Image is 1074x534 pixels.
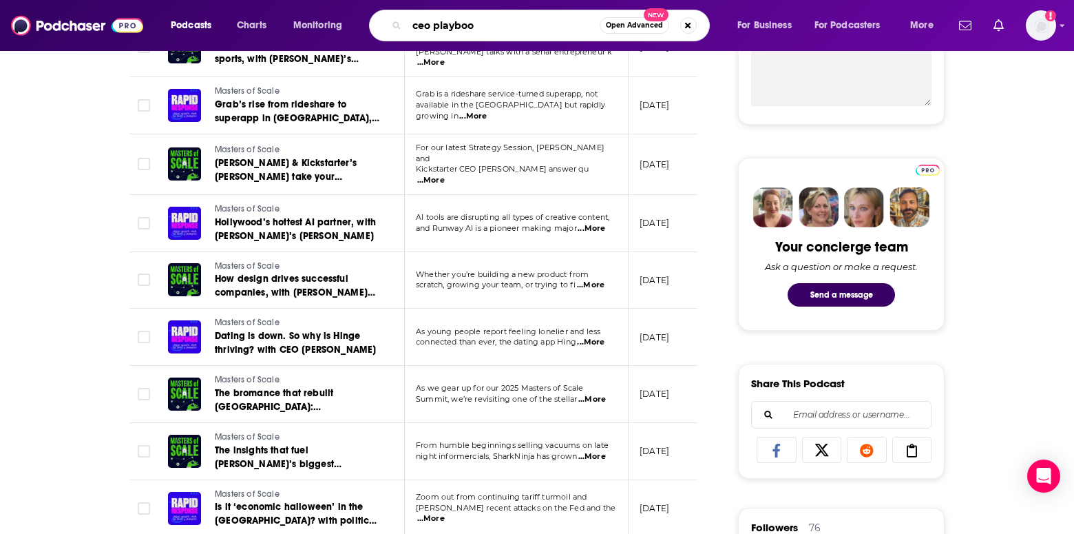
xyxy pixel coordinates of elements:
[215,387,380,414] a: The bromance that rebuilt [GEOGRAPHIC_DATA]: [PERSON_NAME] and Mayor [PERSON_NAME]
[215,216,376,242] span: Hollywood’s hottest AI partner, with [PERSON_NAME]’s [PERSON_NAME]
[763,402,920,428] input: Email address or username...
[775,238,908,256] div: Your concierge team
[215,374,380,387] a: Masters of Scale
[788,283,895,307] button: Send a message
[640,217,669,229] p: [DATE]
[799,187,839,227] img: Barbara Profile
[1026,10,1056,41] img: User Profile
[215,444,341,484] span: The insights that fuel [PERSON_NAME]’s biggest innovations
[215,203,380,216] a: Masters of Scale
[640,331,669,343] p: [DATE]
[416,164,589,174] span: Kickstarter CEO [PERSON_NAME] answer qu
[578,451,606,462] span: ...More
[416,503,615,513] span: [PERSON_NAME] recent attacks on the Fed and the
[215,157,357,196] span: [PERSON_NAME] & Kickstarter’s [PERSON_NAME] take your questions
[138,41,150,53] span: Toggle select row
[916,165,940,176] img: Podchaser Pro
[416,280,576,289] span: scratch, growing your team, or trying to fi
[215,260,380,273] a: Masters of Scale
[215,39,377,79] span: Betting on product to win in fantasy sports, with [PERSON_NAME]’s [PERSON_NAME]
[138,99,150,112] span: Toggle select row
[215,98,380,125] a: Grab’s rise from rideshare to superapp in [GEOGRAPHIC_DATA], with [PERSON_NAME]
[228,14,275,37] a: Charts
[416,383,583,393] span: As we gear up for our 2025 Masters of Scale
[954,14,977,37] a: Show notifications dropdown
[416,327,600,336] span: As young people report feeling lonelier and less
[138,331,150,343] span: Toggle select row
[284,14,360,37] button: open menu
[417,513,445,524] span: ...More
[577,337,604,348] span: ...More
[640,502,669,514] p: [DATE]
[844,187,884,227] img: Jules Profile
[215,99,379,138] span: Grab’s rise from rideshare to superapp in [GEOGRAPHIC_DATA], with [PERSON_NAME]
[171,16,211,35] span: Podcasts
[757,437,797,463] a: Share on Facebook
[1026,10,1056,41] button: Show profile menu
[416,269,589,279] span: Whether you’re building a new product from
[640,388,669,400] p: [DATE]
[138,502,150,515] span: Toggle select row
[215,489,280,499] span: Masters of Scale
[416,47,612,57] span: [PERSON_NAME] talks with a serial entrepreneur k
[910,16,934,35] span: More
[293,16,342,35] span: Monitoring
[215,216,380,243] a: Hollywood’s hottest AI partner, with [PERSON_NAME]’s [PERSON_NAME]
[237,16,266,35] span: Charts
[805,14,901,37] button: open menu
[215,387,342,440] span: The bromance that rebuilt [GEOGRAPHIC_DATA]: [PERSON_NAME] and Mayor [PERSON_NAME]
[138,217,150,229] span: Toggle select row
[988,14,1009,37] a: Show notifications dropdown
[892,437,932,463] a: Copy Link
[416,451,577,461] span: night informercials, SharkNinja has grown
[802,437,842,463] a: Share on X/Twitter
[215,273,375,312] span: How design drives successful companies, with [PERSON_NAME] [PERSON_NAME]
[215,39,380,66] a: Betting on product to win in fantasy sports, with [PERSON_NAME]’s [PERSON_NAME]
[11,12,143,39] img: Podchaser - Follow, Share and Rate Podcasts
[640,445,669,457] p: [DATE]
[814,16,881,35] span: For Podcasters
[215,272,380,300] a: How design drives successful companies, with [PERSON_NAME] [PERSON_NAME]
[765,261,918,272] div: Ask a question or make a request.
[417,175,445,186] span: ...More
[416,492,587,502] span: Zoom out from continuing tariff turmoil and
[215,444,380,471] a: The insights that fuel [PERSON_NAME]’s biggest innovations
[215,432,280,442] span: Masters of Scale
[416,440,609,450] span: From humble beginnings selling vacuums on late
[640,99,669,111] p: [DATE]
[916,163,940,176] a: Pro website
[640,274,669,286] p: [DATE]
[728,14,809,37] button: open menu
[215,86,280,96] span: Masters of Scale
[578,223,605,234] span: ...More
[1045,10,1056,21] svg: Add a profile image
[215,145,280,154] span: Masters of Scale
[809,522,821,534] div: 76
[215,329,380,357] a: Dating is down. So why is Hinge thriving? with CEO [PERSON_NAME]
[901,14,951,37] button: open menu
[138,445,150,458] span: Toggle select row
[577,280,604,291] span: ...More
[215,375,280,384] span: Masters of Scale
[161,14,229,37] button: open menu
[753,187,793,227] img: Sydney Profile
[138,388,150,400] span: Toggle select row
[215,500,380,528] a: Is it ‘economic halloween’ in the [GEOGRAPHIC_DATA]? with political economist [PERSON_NAME]
[751,401,931,429] div: Search followers
[138,274,150,286] span: Toggle select row
[416,100,605,121] span: available in the [GEOGRAPHIC_DATA] but rapidly growing in
[847,437,887,463] a: Share on Reddit
[1027,460,1060,493] div: Open Intercom Messenger
[459,111,487,122] span: ...More
[1026,10,1056,41] span: Logged in as BerkMarc
[644,8,668,21] span: New
[215,156,380,184] a: [PERSON_NAME] & Kickstarter’s [PERSON_NAME] take your questions
[215,144,380,156] a: Masters of Scale
[417,57,445,68] span: ...More
[416,223,577,233] span: and Runway AI is a pioneer making major
[215,317,380,329] a: Masters of Scale
[215,330,376,356] span: Dating is down. So why is Hinge thriving? with CEO [PERSON_NAME]
[416,212,609,222] span: AI tools are disrupting all types of creative content,
[737,16,792,35] span: For Business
